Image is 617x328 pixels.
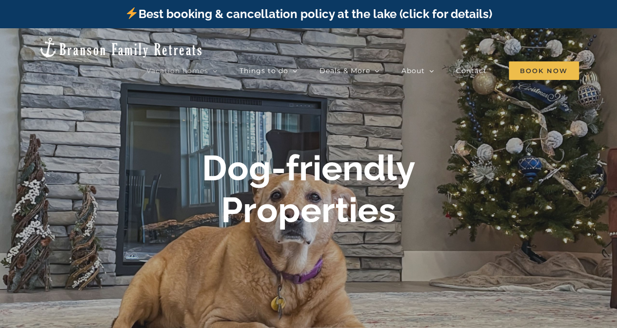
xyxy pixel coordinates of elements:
[202,147,416,231] b: Dog-friendly Properties
[146,61,218,80] a: Vacation homes
[509,61,579,80] a: Book Now
[401,67,425,74] span: About
[146,61,579,80] nav: Main Menu
[38,37,203,58] img: Branson Family Retreats Logo
[401,61,434,80] a: About
[456,67,487,74] span: Contact
[126,7,138,19] img: ⚡️
[319,61,379,80] a: Deals & More
[239,67,288,74] span: Things to do
[456,61,487,80] a: Contact
[319,67,370,74] span: Deals & More
[239,61,298,80] a: Things to do
[146,67,208,74] span: Vacation homes
[125,7,492,21] a: Best booking & cancellation policy at the lake (click for details)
